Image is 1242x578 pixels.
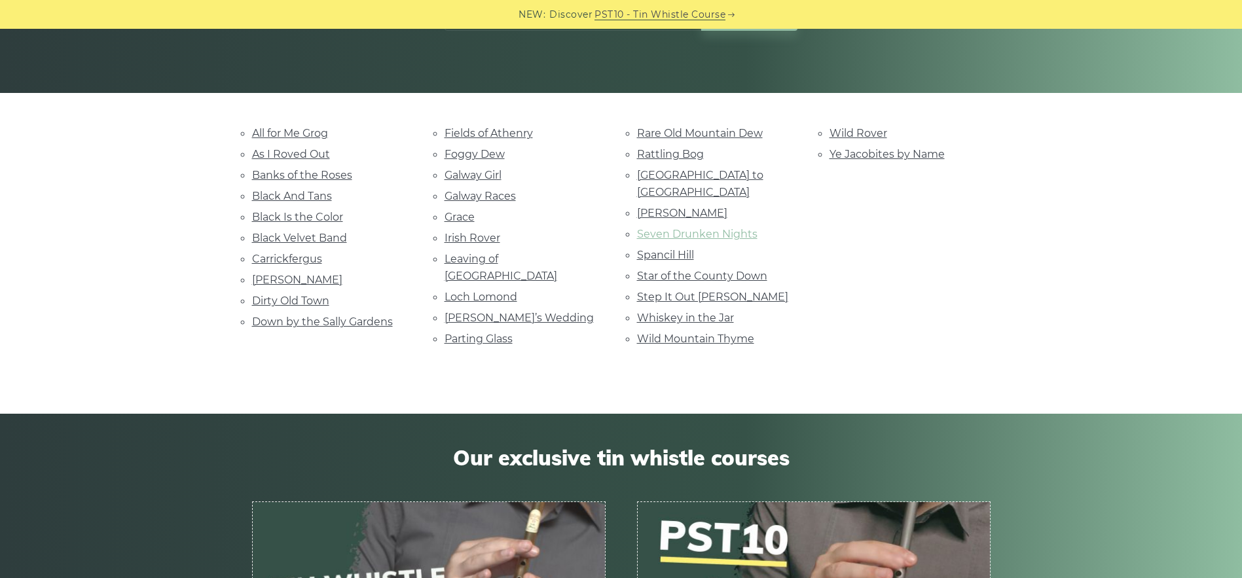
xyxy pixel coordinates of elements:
a: PST10 - Tin Whistle Course [594,7,725,22]
a: [PERSON_NAME] [637,207,727,219]
a: Galway Races [445,190,516,202]
span: NEW: [519,7,545,22]
a: Down by the Sally Gardens [252,316,393,328]
a: All for Me Grog [252,127,328,139]
span: Our exclusive tin whistle courses [252,445,991,470]
a: Spancil Hill [637,249,694,261]
a: Loch Lomond [445,291,517,303]
a: Rattling Bog [637,148,704,160]
a: Star of the County Down [637,270,767,282]
a: Ye Jacobites by Name [830,148,945,160]
a: Parting Glass [445,333,513,345]
a: [GEOGRAPHIC_DATA] to [GEOGRAPHIC_DATA] [637,169,763,198]
a: [PERSON_NAME]’s Wedding [445,312,594,324]
a: Dirty Old Town [252,295,329,307]
a: Step It Out [PERSON_NAME] [637,291,788,303]
a: Wild Mountain Thyme [637,333,754,345]
span: Discover [549,7,593,22]
a: Grace [445,211,475,223]
a: Black Velvet Band [252,232,347,244]
a: Carrickfergus [252,253,322,265]
a: Banks of the Roses [252,169,352,181]
a: Seven Drunken Nights [637,228,758,240]
a: Black Is the Color [252,211,343,223]
a: Whiskey in the Jar [637,312,734,324]
a: Leaving of [GEOGRAPHIC_DATA] [445,253,557,282]
a: Black And Tans [252,190,332,202]
a: Rare Old Mountain Dew [637,127,763,139]
a: Foggy Dew [445,148,505,160]
a: Irish Rover [445,232,500,244]
a: As I Roved Out [252,148,330,160]
a: Wild Rover [830,127,887,139]
a: [PERSON_NAME] [252,274,342,286]
a: Galway Girl [445,169,502,181]
a: Fields of Athenry [445,127,533,139]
